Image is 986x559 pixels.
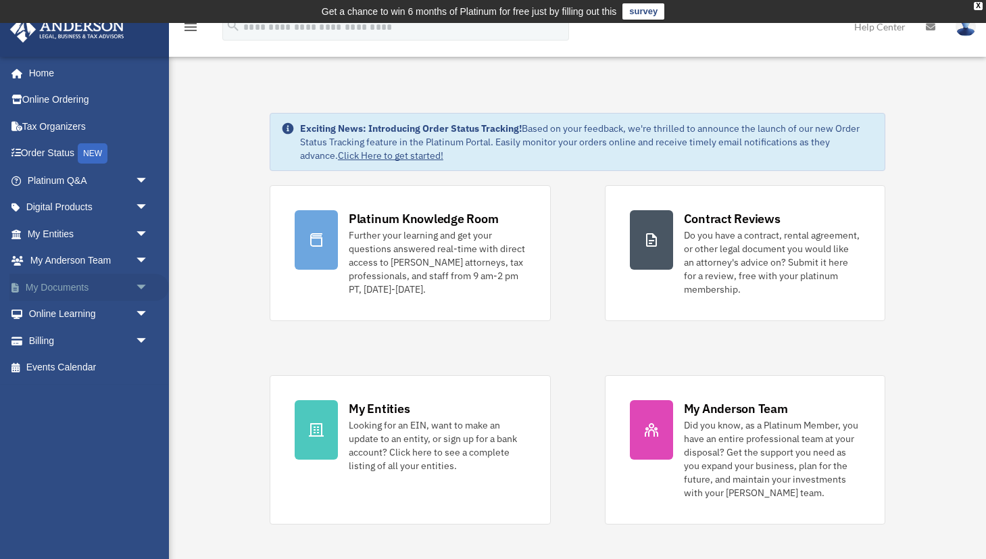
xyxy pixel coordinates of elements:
[9,140,169,168] a: Order StatusNEW
[974,2,983,10] div: close
[684,400,788,417] div: My Anderson Team
[135,247,162,275] span: arrow_drop_down
[182,24,199,35] a: menu
[9,220,169,247] a: My Entitiesarrow_drop_down
[684,418,861,500] div: Did you know, as a Platinum Member, you have an entire professional team at your disposal? Get th...
[9,327,169,354] a: Billingarrow_drop_down
[9,274,169,301] a: My Documentsarrow_drop_down
[9,354,169,381] a: Events Calendar
[270,185,551,321] a: Platinum Knowledge Room Further your learning and get your questions answered real-time with dire...
[9,167,169,194] a: Platinum Q&Aarrow_drop_down
[135,220,162,248] span: arrow_drop_down
[135,274,162,301] span: arrow_drop_down
[684,210,781,227] div: Contract Reviews
[6,16,128,43] img: Anderson Advisors Platinum Portal
[338,149,443,162] a: Click Here to get started!
[605,375,886,525] a: My Anderson Team Did you know, as a Platinum Member, you have an entire professional team at your...
[270,375,551,525] a: My Entities Looking for an EIN, want to make an update to an entity, or sign up for a bank accoun...
[135,327,162,355] span: arrow_drop_down
[349,400,410,417] div: My Entities
[226,18,241,33] i: search
[300,122,522,135] strong: Exciting News: Introducing Order Status Tracking!
[135,301,162,329] span: arrow_drop_down
[684,228,861,296] div: Do you have a contract, rental agreement, or other legal document you would like an attorney's ad...
[135,167,162,195] span: arrow_drop_down
[78,143,107,164] div: NEW
[9,59,162,87] a: Home
[622,3,664,20] a: survey
[135,194,162,222] span: arrow_drop_down
[9,247,169,274] a: My Anderson Teamarrow_drop_down
[9,301,169,328] a: Online Learningarrow_drop_down
[9,113,169,140] a: Tax Organizers
[182,19,199,35] i: menu
[322,3,617,20] div: Get a chance to win 6 months of Platinum for free just by filling out this
[9,194,169,221] a: Digital Productsarrow_drop_down
[956,17,976,37] img: User Pic
[349,228,526,296] div: Further your learning and get your questions answered real-time with direct access to [PERSON_NAM...
[349,210,499,227] div: Platinum Knowledge Room
[605,185,886,321] a: Contract Reviews Do you have a contract, rental agreement, or other legal document you would like...
[300,122,874,162] div: Based on your feedback, we're thrilled to announce the launch of our new Order Status Tracking fe...
[349,418,526,472] div: Looking for an EIN, want to make an update to an entity, or sign up for a bank account? Click her...
[9,87,169,114] a: Online Ordering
